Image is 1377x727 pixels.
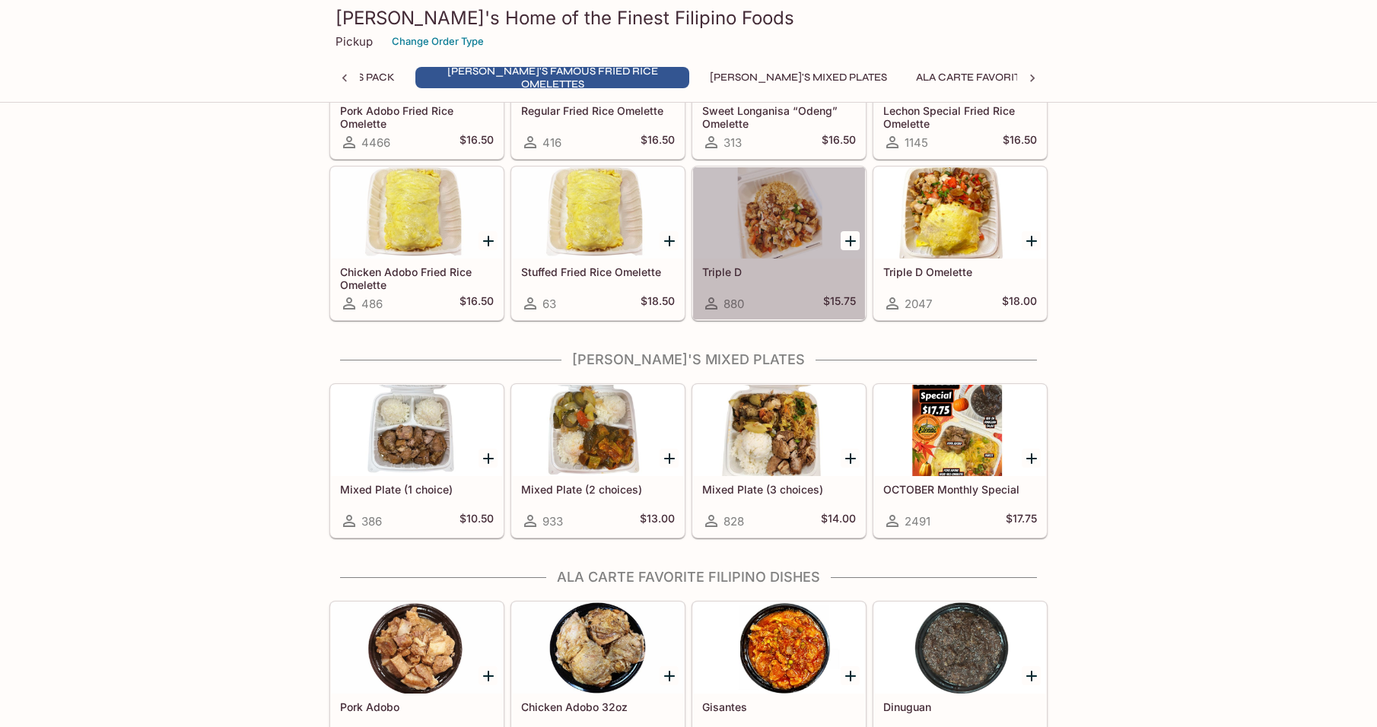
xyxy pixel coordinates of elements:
h5: $10.50 [460,512,494,530]
h5: Sweet Longanisa “Odeng” Omelette [702,104,856,129]
h4: [PERSON_NAME]'s Mixed Plates [329,351,1048,368]
h3: [PERSON_NAME]'s Home of the Finest Filipino Foods [336,6,1041,30]
button: Add Gisantes [841,666,860,685]
h5: $16.50 [641,133,675,151]
div: Mixed Plate (3 choices) [693,385,865,476]
h5: Dinuguan [883,700,1037,713]
h5: $18.00 [1002,294,1037,313]
h5: $13.00 [640,512,675,530]
span: 386 [361,514,382,529]
h5: $18.50 [641,294,675,313]
button: Add Mixed Plate (2 choices) [660,449,679,468]
button: Add Chicken Adobo 32oz [660,666,679,685]
h5: Triple D Omelette [883,265,1037,278]
button: Add Triple D [841,231,860,250]
a: Triple D880$15.75 [692,167,866,320]
a: Mixed Plate (1 choice)386$10.50 [330,384,504,538]
h5: $16.50 [822,133,856,151]
a: Stuffed Fried Rice Omelette63$18.50 [511,167,685,320]
h5: $16.50 [460,133,494,151]
h5: Lechon Special Fried Rice Omelette [883,104,1037,129]
h5: Triple D [702,265,856,278]
h5: $16.50 [460,294,494,313]
h5: Chicken Adobo Fried Rice Omelette [340,265,494,290]
button: [PERSON_NAME]'s Famous Fried Rice Omelettes [415,67,689,88]
h5: Chicken Adobo 32oz [521,700,675,713]
span: 933 [542,514,563,529]
div: Mixed Plate (1 choice) [331,385,503,476]
span: 2047 [905,297,932,311]
div: Triple D Omelette [874,167,1046,259]
h5: $14.00 [821,512,856,530]
div: OCTOBER Monthly Special [874,385,1046,476]
div: Dinuguan [874,602,1046,694]
h5: Mixed Plate (2 choices) [521,483,675,496]
div: Chicken Adobo 32oz [512,602,684,694]
a: Mixed Plate (3 choices)828$14.00 [692,384,866,538]
p: Pickup [336,34,373,49]
span: 1145 [905,135,928,150]
button: Add Stuffed Fried Rice Omelette [660,231,679,250]
button: Add Chicken Adobo Fried Rice Omelette [479,231,498,250]
button: Add OCTOBER Monthly Special [1022,449,1041,468]
div: Pork Adobo [331,602,503,694]
span: 313 [723,135,742,150]
a: Mixed Plate (2 choices)933$13.00 [511,384,685,538]
button: Add Mixed Plate (3 choices) [841,449,860,468]
h5: Pork Adobo [340,700,494,713]
h5: $15.75 [823,294,856,313]
div: Mixed Plate (2 choices) [512,385,684,476]
span: 416 [542,135,561,150]
div: Gisantes [693,602,865,694]
h5: Stuffed Fried Rice Omelette [521,265,675,278]
h5: $16.50 [1003,133,1037,151]
div: Stuffed Fried Rice Omelette [512,167,684,259]
h5: Gisantes [702,700,856,713]
button: Add Dinuguan [1022,666,1041,685]
a: Triple D Omelette2047$18.00 [873,167,1047,320]
span: 4466 [361,135,390,150]
button: Add Mixed Plate (1 choice) [479,449,498,468]
h5: Pork Adobo Fried Rice Omelette [340,104,494,129]
h4: Ala Carte Favorite Filipino Dishes [329,569,1048,586]
h5: Regular Fried Rice Omelette [521,104,675,117]
button: Change Order Type [385,30,491,53]
button: [PERSON_NAME]'s Mixed Plates [701,67,895,88]
div: Chicken Adobo Fried Rice Omelette [331,167,503,259]
a: Chicken Adobo Fried Rice Omelette486$16.50 [330,167,504,320]
span: 880 [723,297,744,311]
a: OCTOBER Monthly Special2491$17.75 [873,384,1047,538]
span: 2491 [905,514,930,529]
button: Add Triple D Omelette [1022,231,1041,250]
h5: Mixed Plate (1 choice) [340,483,494,496]
span: 828 [723,514,744,529]
button: Add Pork Adobo [479,666,498,685]
span: 63 [542,297,556,311]
h5: Mixed Plate (3 choices) [702,483,856,496]
h5: OCTOBER Monthly Special [883,483,1037,496]
h5: $17.75 [1006,512,1037,530]
button: Ala Carte Favorite Filipino Dishes [908,67,1124,88]
span: 486 [361,297,383,311]
div: Triple D [693,167,865,259]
